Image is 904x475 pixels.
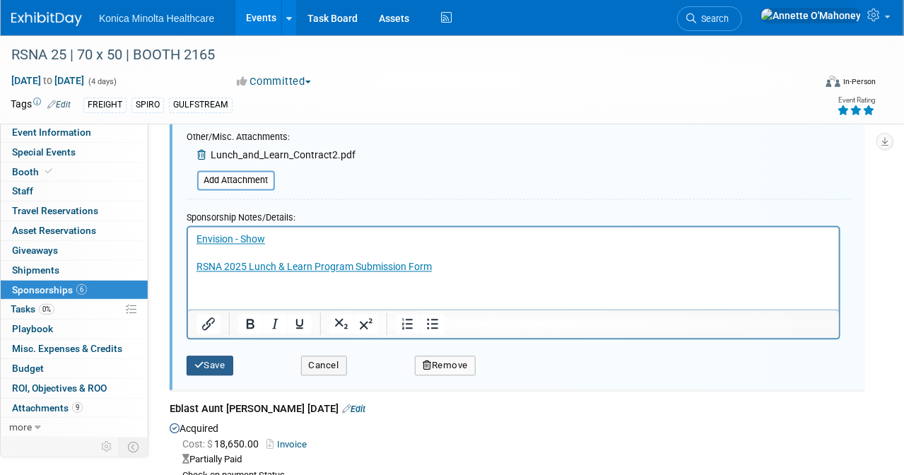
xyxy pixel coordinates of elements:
[12,363,44,374] span: Budget
[1,201,148,221] a: Travel Reservations
[9,421,32,433] span: more
[76,284,87,295] span: 6
[329,315,353,334] button: Subscript
[342,404,365,415] a: Edit
[95,438,119,456] td: Personalize Event Tab Strip
[211,150,356,161] span: Lunch_and_Learn_Contract2.pdf
[677,6,742,31] a: Search
[41,75,54,86] span: to
[238,315,262,334] button: Bold
[826,76,840,87] img: Format-Inperson.png
[1,123,148,142] a: Event Information
[415,356,476,376] button: Remove
[170,402,865,420] div: Eblast Aunt [PERSON_NAME] [DATE]
[182,439,264,450] span: 18,650.00
[354,315,378,334] button: Superscript
[1,319,148,339] a: Playbook
[288,315,312,334] button: Underline
[12,205,98,216] span: Travel Reservations
[119,438,148,456] td: Toggle Event Tabs
[188,228,839,310] iframe: Rich Text Area
[233,74,317,89] button: Committed
[1,163,148,182] a: Booth
[182,439,214,450] span: Cost: $
[1,359,148,378] a: Budget
[12,323,53,334] span: Playbook
[1,261,148,280] a: Shipments
[11,303,54,315] span: Tasks
[187,356,233,376] button: Save
[87,77,117,86] span: (4 days)
[1,339,148,358] a: Misc. Expenses & Credits
[837,97,875,104] div: Event Rating
[11,12,82,26] img: ExhibitDay
[263,315,287,334] button: Italic
[1,241,148,260] a: Giveaways
[1,182,148,201] a: Staff
[12,166,55,177] span: Booth
[39,304,54,315] span: 0%
[1,281,148,300] a: Sponsorships6
[12,264,59,276] span: Shipments
[169,98,233,112] div: GULFSTREAM
[1,418,148,437] a: more
[11,74,85,87] span: [DATE] [DATE]
[187,131,356,148] div: Other/Misc. Attachments:
[12,402,83,414] span: Attachments
[12,127,91,138] span: Event Information
[196,315,221,334] button: Insert/edit link
[12,284,87,295] span: Sponsorships
[6,42,802,68] div: RSNA 25 | 70 x 50 | BOOTH 2165
[131,98,164,112] div: SPIRO
[1,379,148,398] a: ROI, Objectives & ROO
[1,143,148,162] a: Special Events
[11,97,71,113] td: Tags
[12,146,76,158] span: Special Events
[696,13,729,24] span: Search
[47,100,71,110] a: Edit
[12,382,107,394] span: ROI, Objectives & ROO
[266,440,312,450] a: Invoice
[12,245,58,256] span: Giveaways
[45,168,52,175] i: Booth reservation complete
[72,402,83,413] span: 9
[749,74,876,95] div: Event Format
[83,98,127,112] div: FREIGHT
[182,454,865,467] div: Partially Paid
[12,185,33,197] span: Staff
[396,315,420,334] button: Numbered list
[843,76,876,87] div: In-Person
[1,221,148,240] a: Asset Reservations
[12,225,96,236] span: Asset Reservations
[12,343,122,354] span: Misc. Expenses & Credits
[1,300,148,319] a: Tasks0%
[99,13,214,24] span: Konica Minolta Healthcare
[761,8,862,23] img: Annette O'Mahoney
[1,399,148,418] a: Attachments9
[301,356,347,376] button: Cancel
[187,206,840,226] div: Sponsorship Notes/Details:
[421,315,445,334] button: Bullet list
